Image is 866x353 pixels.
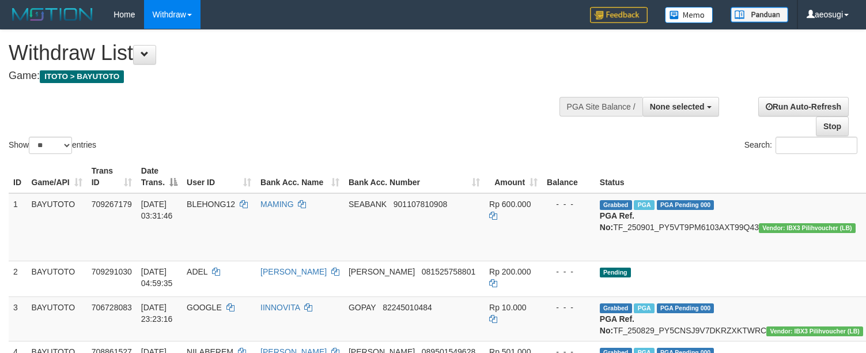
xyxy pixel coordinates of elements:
select: Showentries [29,137,72,154]
div: - - - [547,198,591,210]
h1: Withdraw List [9,42,566,65]
span: Marked by aeojona [634,303,654,313]
span: Rp 10.000 [489,303,527,312]
span: PGA Pending [657,200,714,210]
span: PGA Pending [657,303,714,313]
td: BAYUTOTO [27,296,87,341]
span: ITOTO > BAYUTOTO [40,70,124,83]
span: [DATE] 23:23:16 [141,303,173,324]
label: Show entries [9,137,96,154]
td: BAYUTOTO [27,261,87,296]
th: ID [9,160,27,193]
button: None selected [642,97,719,117]
h4: Game: [9,70,566,82]
span: Grabbed [600,200,632,210]
span: ADEL [187,267,207,276]
th: Bank Acc. Number: activate to sort column ascending [344,160,485,193]
img: Button%20Memo.svg [665,7,713,23]
th: Bank Acc. Name: activate to sort column ascending [256,160,344,193]
td: 2 [9,261,27,296]
span: GOPAY [349,303,376,312]
td: 3 [9,296,27,341]
a: IINNOVITA [260,303,300,312]
img: Feedback.jpg [590,7,648,23]
span: Pending [600,268,631,277]
span: Copy 901107810908 to clipboard [394,200,447,209]
span: Copy 081525758801 to clipboard [422,267,475,276]
input: Search: [776,137,857,154]
span: Marked by aeocindy [634,200,654,210]
span: 709291030 [92,267,132,276]
span: [DATE] 03:31:46 [141,200,173,220]
th: Trans ID: activate to sort column ascending [87,160,137,193]
img: panduan.png [731,7,788,22]
div: - - - [547,302,591,313]
span: Rp 200.000 [489,267,531,276]
th: User ID: activate to sort column ascending [182,160,256,193]
span: Copy 82245010484 to clipboard [383,303,432,312]
td: BAYUTOTO [27,193,87,261]
th: Balance [542,160,595,193]
th: Game/API: activate to sort column ascending [27,160,87,193]
img: MOTION_logo.png [9,6,96,23]
span: None selected [650,102,705,111]
a: Stop [816,117,849,136]
span: Grabbed [600,303,632,313]
div: - - - [547,266,591,277]
span: [PERSON_NAME] [349,267,415,276]
th: Date Trans.: activate to sort column descending [137,160,182,193]
span: Vendor URL: https://dashboard.q2checkout.com/secure [759,223,856,233]
span: 709267179 [92,200,132,209]
span: Rp 600.000 [489,200,531,209]
a: Run Auto-Refresh [758,97,849,117]
a: [PERSON_NAME] [260,267,327,276]
span: BLEHONG12 [187,200,235,209]
a: MAMING [260,200,294,209]
td: 1 [9,193,27,261]
div: PGA Site Balance / [559,97,642,117]
label: Search: [744,137,857,154]
b: PGA Ref. No: [600,314,634,335]
span: Vendor URL: https://dashboard.q2checkout.com/secure [766,326,863,336]
span: SEABANK [349,200,387,209]
span: 706728083 [92,303,132,312]
span: GOOGLE [187,303,222,312]
th: Amount: activate to sort column ascending [485,160,542,193]
span: [DATE] 04:59:35 [141,267,173,288]
b: PGA Ref. No: [600,211,634,232]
